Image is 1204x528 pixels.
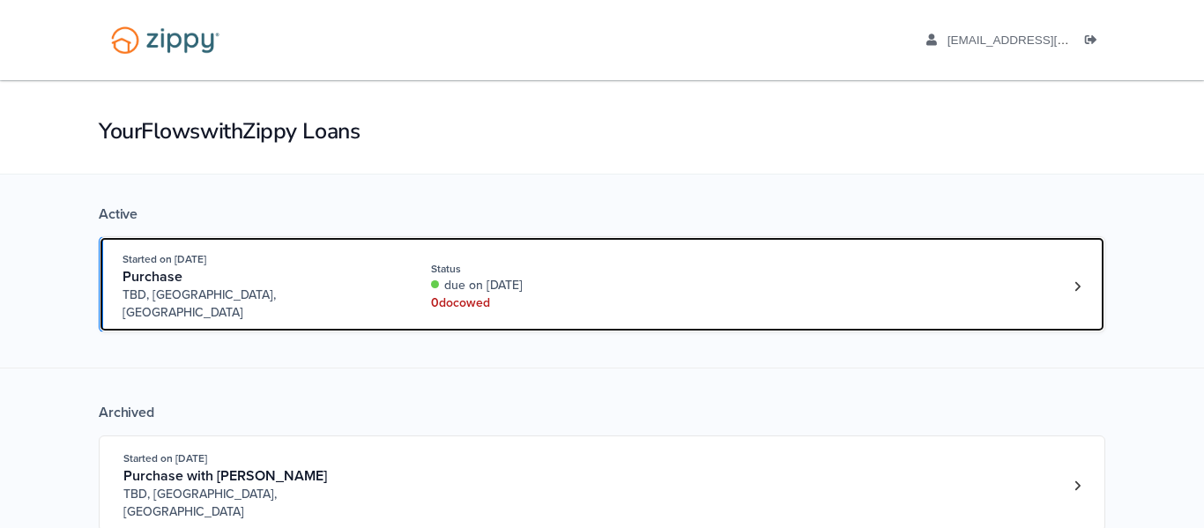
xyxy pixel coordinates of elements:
a: edit profile [926,33,1149,51]
div: Archived [99,404,1105,421]
a: Loan number 4214537 [1064,273,1090,300]
span: TBD, [GEOGRAPHIC_DATA], [GEOGRAPHIC_DATA] [123,286,391,322]
div: Active [99,205,1105,223]
img: Logo [100,18,231,63]
span: Purchase with [PERSON_NAME] [123,467,327,485]
span: TBD, [GEOGRAPHIC_DATA], [GEOGRAPHIC_DATA] [123,486,392,521]
div: 0 doc owed [431,294,666,312]
div: due on [DATE] [431,277,666,294]
div: Status [431,261,666,277]
a: Loan number 4205136 [1064,472,1090,499]
a: Log out [1085,33,1104,51]
span: 83mommas3@gmail.com [948,33,1149,47]
span: Purchase [123,268,182,286]
a: Open loan 4214537 [99,236,1105,332]
span: Started on [DATE] [123,253,206,265]
span: Started on [DATE] [123,452,207,465]
h1: Your Flows with Zippy Loans [99,116,1105,146]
